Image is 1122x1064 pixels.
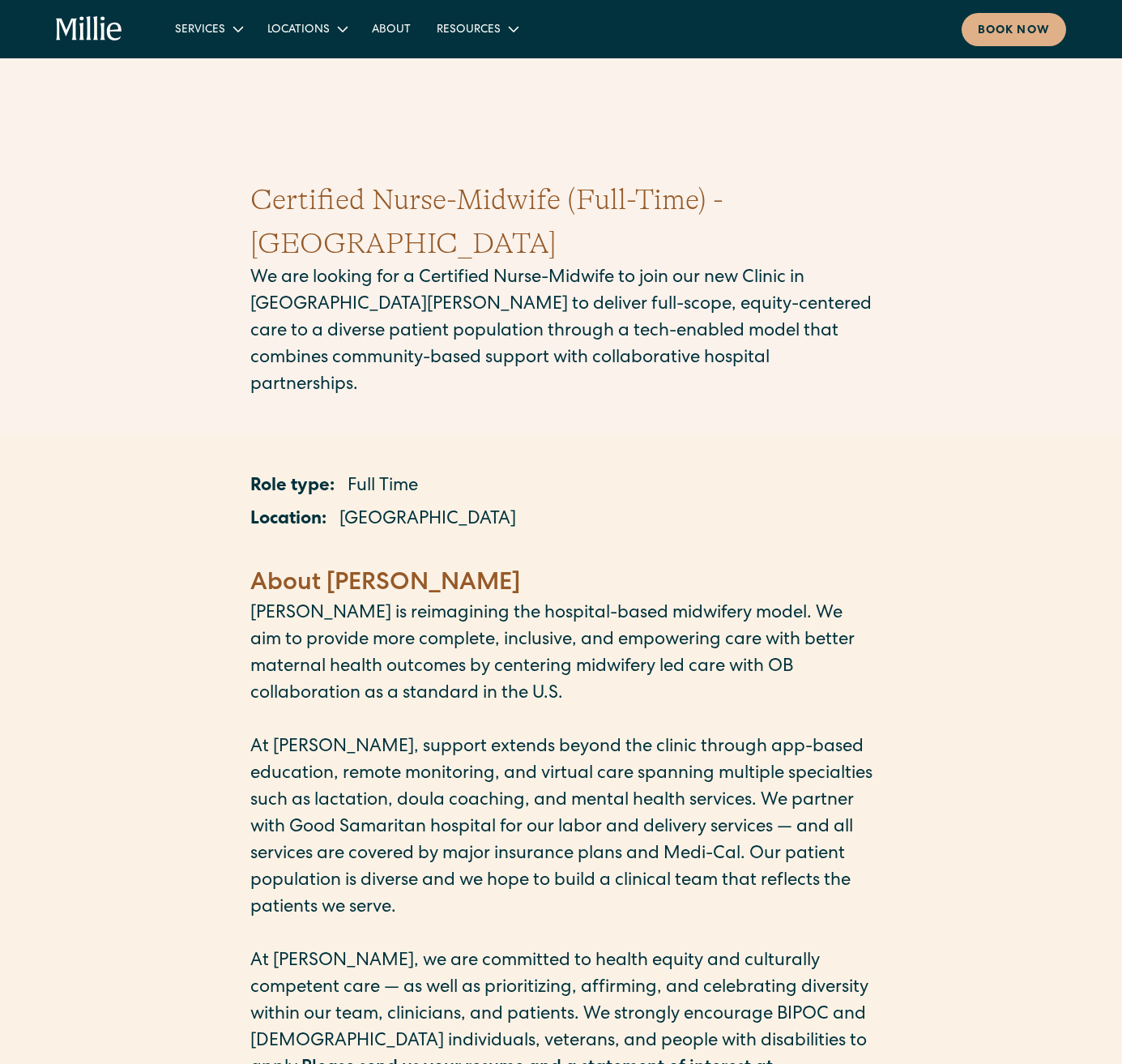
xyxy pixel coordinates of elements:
[250,178,872,266] h1: Certified Nurse-Midwife (Full-Time) - [GEOGRAPHIC_DATA]
[162,15,254,42] div: Services
[339,507,516,534] p: [GEOGRAPHIC_DATA]
[962,13,1066,46] a: Book now
[359,15,424,42] a: About
[250,541,872,567] p: ‍
[437,22,501,39] div: Resources
[250,708,872,735] p: ‍
[978,23,1050,40] div: Book now
[250,922,872,949] p: ‍
[250,507,326,534] p: Location:
[250,572,520,596] strong: About [PERSON_NAME]
[254,15,359,42] div: Locations
[56,16,122,42] a: home
[250,474,335,501] p: Role type:
[348,474,418,501] p: Full Time
[250,266,872,400] p: We are looking for a Certified Nurse-Midwife to join our new Clinic in [GEOGRAPHIC_DATA][PERSON_N...
[267,22,330,39] div: Locations
[175,22,225,39] div: Services
[250,601,872,708] p: [PERSON_NAME] is reimagining the hospital-based midwifery model. We aim to provide more complete,...
[250,735,872,922] p: At [PERSON_NAME], support extends beyond the clinic through app-based education, remote monitorin...
[424,15,530,42] div: Resources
